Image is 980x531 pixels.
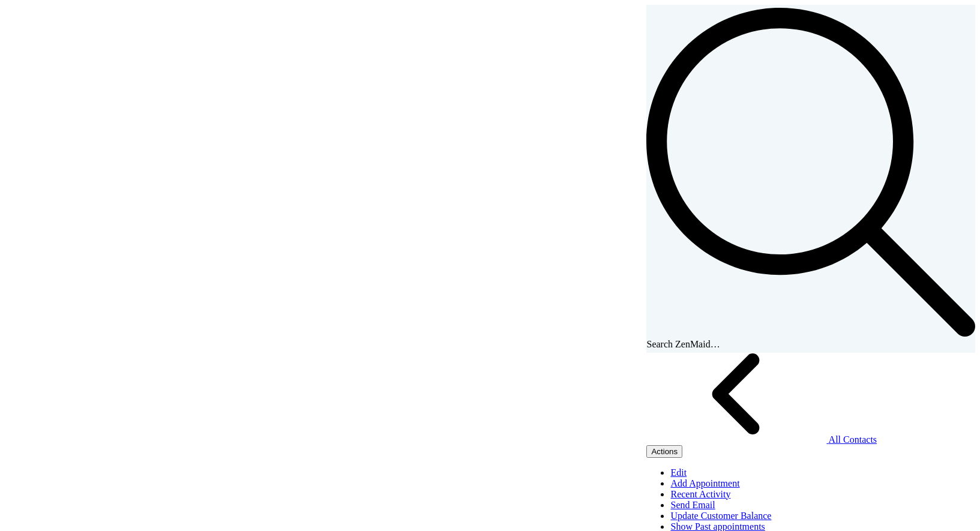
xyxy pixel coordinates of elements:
[670,500,715,510] a: Send Email
[646,445,682,458] button: Actions
[670,511,771,521] a: Update Customer Balance
[646,434,877,445] a: All Contacts
[829,434,877,445] span: All Contacts
[670,489,730,499] a: Recent Activity
[670,478,739,488] a: Add Appointment
[670,467,687,478] a: Edit
[646,339,720,349] span: Search ZenMaid…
